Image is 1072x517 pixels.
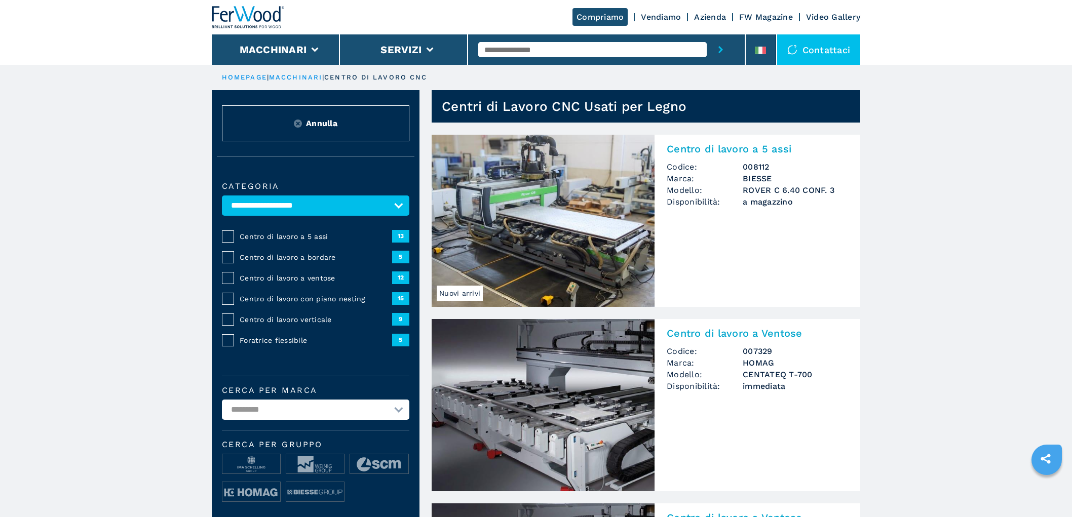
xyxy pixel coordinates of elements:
button: Servizi [380,44,422,56]
p: centro di lavoro cnc [324,73,427,82]
h3: ROVER C 6.40 CONF. 3 [743,184,848,196]
img: image [350,454,408,474]
img: Contattaci [787,45,797,55]
h2: Centro di lavoro a 5 assi [667,143,848,155]
span: Marca: [667,173,743,184]
img: Centro di lavoro a 5 assi BIESSE ROVER C 6.40 CONF. 3 [432,135,655,307]
span: Cerca per Gruppo [222,441,409,449]
img: image [286,454,344,474]
a: FW Magazine [739,12,793,22]
button: submit-button [707,34,735,65]
h3: CENTATEQ T-700 [743,369,848,380]
span: 9 [392,313,409,325]
img: Ferwood [212,6,285,28]
span: Modello: [667,184,743,196]
span: Disponibilità: [667,380,743,392]
span: | [267,73,269,81]
h3: HOMAG [743,357,848,369]
img: Reset [294,120,302,128]
h2: Centro di lavoro a Ventose [667,327,848,339]
img: image [286,482,344,502]
span: Centro di lavoro a bordare [240,252,392,262]
span: Centro di lavoro a ventose [240,273,392,283]
span: immediata [743,380,848,392]
a: HOMEPAGE [222,73,267,81]
span: 13 [392,230,409,242]
span: Codice: [667,161,743,173]
span: 12 [392,271,409,284]
label: Categoria [222,182,409,190]
span: 5 [392,251,409,263]
label: Cerca per marca [222,386,409,394]
a: Centro di lavoro a Ventose HOMAG CENTATEQ T-700Centro di lavoro a VentoseCodice:007329Marca:HOMAG... [432,319,860,491]
span: 15 [392,292,409,304]
span: a magazzino [743,196,848,208]
span: Centro di lavoro verticale [240,314,392,325]
h3: BIESSE [743,173,848,184]
h1: Centri di Lavoro CNC Usati per Legno [442,98,686,114]
a: Video Gallery [806,12,860,22]
h3: 008112 [743,161,848,173]
span: Marca: [667,357,743,369]
img: Centro di lavoro a Ventose HOMAG CENTATEQ T-700 [432,319,655,491]
span: Codice: [667,345,743,357]
button: Macchinari [240,44,307,56]
img: image [222,454,280,474]
a: Azienda [694,12,726,22]
a: Centro di lavoro a 5 assi BIESSE ROVER C 6.40 CONF. 3Nuovi arriviCentro di lavoro a 5 assiCodice:... [432,135,860,307]
span: Annulla [306,117,337,129]
a: Vendiamo [641,12,681,22]
span: Centro di lavoro con piano nesting [240,294,392,304]
a: Compriamo [572,8,628,26]
div: Contattaci [777,34,861,65]
span: | [322,73,324,81]
span: Foratrice flessibile [240,335,392,345]
img: image [222,482,280,502]
span: Centro di lavoro a 5 assi [240,231,392,242]
span: Disponibilità: [667,196,743,208]
a: macchinari [269,73,322,81]
span: 5 [392,334,409,346]
button: ResetAnnulla [222,105,409,141]
a: sharethis [1033,446,1058,471]
span: Modello: [667,369,743,380]
h3: 007329 [743,345,848,357]
span: Nuovi arrivi [437,286,483,301]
